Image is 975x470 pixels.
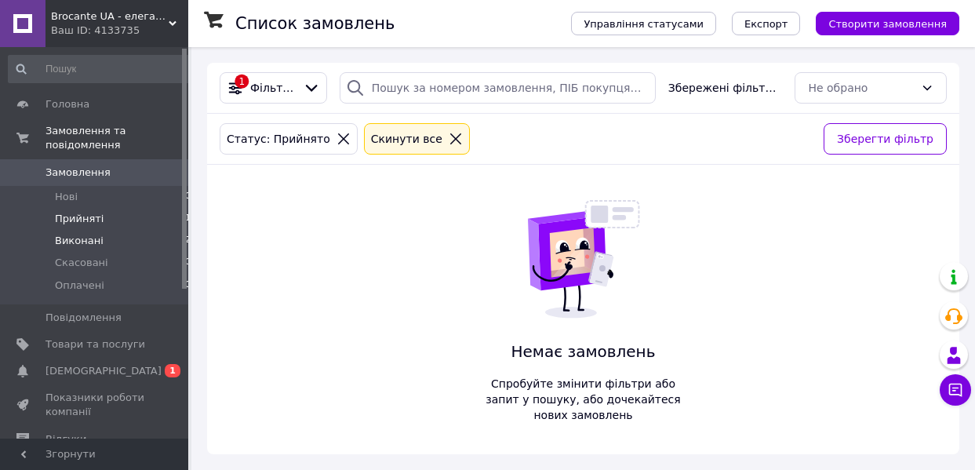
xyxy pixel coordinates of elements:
[45,124,188,152] span: Замовлення та повідомлення
[250,80,297,96] span: Фільтри
[8,55,192,83] input: Пошук
[45,337,145,352] span: Товари та послуги
[165,364,180,377] span: 1
[732,12,801,35] button: Експорт
[584,18,704,30] span: Управління статусами
[808,79,915,97] div: Не обрано
[45,432,86,446] span: Відгуки
[480,341,687,363] span: Немає замовлень
[744,18,788,30] span: Експорт
[185,279,191,293] span: 0
[45,166,111,180] span: Замовлення
[185,234,191,248] span: 2
[55,279,104,293] span: Оплачені
[51,24,188,38] div: Ваш ID: 4133735
[800,16,959,29] a: Створити замовлення
[480,376,687,423] span: Спробуйте змінити фільтри або запит у пошуку, або дочекайтеся нових замовлень
[837,130,933,148] span: Зберегти фільтр
[45,97,89,111] span: Головна
[185,256,191,270] span: 0
[185,212,191,226] span: 1
[368,130,446,148] div: Cкинути все
[816,12,959,35] button: Створити замовлення
[185,190,191,204] span: 0
[51,9,169,24] span: Brocante UA - елегантний вінтаж: від французьких блошиних ринків до вас
[828,18,947,30] span: Створити замовлення
[824,123,947,155] button: Зберегти фільтр
[235,14,395,33] h1: Список замовлень
[45,364,162,378] span: [DEMOGRAPHIC_DATA]
[45,311,122,325] span: Повідомлення
[55,190,78,204] span: Нові
[668,80,783,96] span: Збережені фільтри:
[571,12,716,35] button: Управління статусами
[45,391,145,419] span: Показники роботи компанії
[55,234,104,248] span: Виконані
[940,374,971,406] button: Чат з покупцем
[340,72,656,104] input: Пошук за номером замовлення, ПІБ покупця, номером телефону, Email, номером накладної
[224,130,333,148] div: Статус: Прийнято
[55,256,108,270] span: Скасовані
[55,212,104,226] span: Прийняті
